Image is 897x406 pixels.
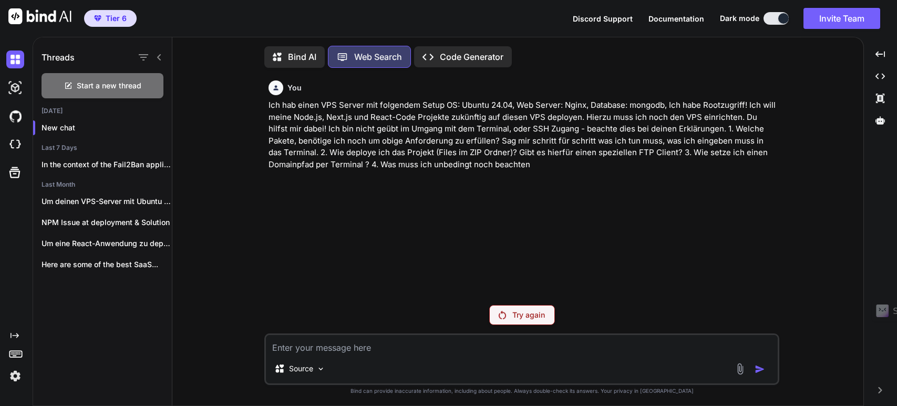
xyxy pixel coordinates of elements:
[316,364,325,373] img: Pick Models
[33,180,172,189] h2: Last Month
[6,367,24,385] img: settings
[42,196,172,207] p: Um deinen VPS-Server mit Ubuntu 24.04 für...
[6,107,24,125] img: githubDark
[8,8,71,24] img: Bind AI
[499,311,506,319] img: Retry
[6,50,24,68] img: darkChat
[33,144,172,152] h2: Last 7 Days
[42,123,172,133] p: New chat
[42,217,172,228] p: NPM Issue at deployment & Solution
[106,13,127,24] span: Tier 6
[287,83,302,93] h6: You
[512,310,545,320] p: Try again
[42,51,75,64] h1: Threads
[720,13,759,24] span: Dark mode
[288,50,316,63] p: Bind AI
[33,107,172,115] h2: [DATE]
[803,8,880,29] button: Invite Team
[648,13,704,24] button: Documentation
[734,363,746,375] img: attachment
[354,50,402,63] p: Web Search
[573,14,633,23] span: Discord Support
[440,50,503,63] p: Code Generator
[42,259,172,270] p: Here are some of the best SaaS...
[94,15,101,22] img: premium
[42,159,172,170] p: In the context of the Fail2Ban application,...
[84,10,137,27] button: premiumTier 6
[77,80,141,91] span: Start a new thread
[755,364,765,374] img: icon
[289,363,313,374] p: Source
[648,14,704,23] span: Documentation
[269,99,777,170] p: Ich hab einen VPS Server mit folgendem Setup OS: Ubuntu 24.04, Web Server: Nginx, Database: mongo...
[264,387,779,395] p: Bind can provide inaccurate information, including about people. Always double-check its answers....
[6,79,24,97] img: darkAi-studio
[6,136,24,154] img: cloudideIcon
[42,238,172,249] p: Um eine React-Anwendung zu deployen, insbesondere wenn...
[573,13,633,24] button: Discord Support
